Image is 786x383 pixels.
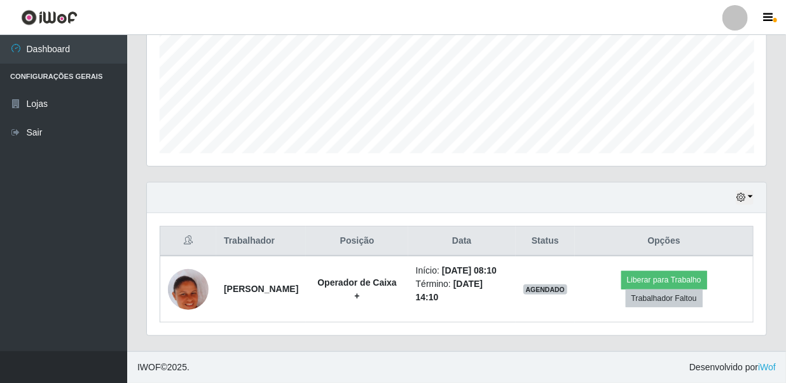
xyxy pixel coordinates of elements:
img: 1639421974212.jpeg [168,253,209,326]
th: Trabalhador [216,226,306,256]
th: Posição [306,226,408,256]
strong: Operador de Caixa + [317,277,397,301]
time: [DATE] 08:10 [442,265,497,275]
button: Liberar para Trabalho [621,271,707,289]
span: IWOF [137,362,161,372]
button: Trabalhador Faltou [626,289,703,307]
li: Início: [416,264,508,277]
li: Término: [416,277,508,304]
strong: [PERSON_NAME] [224,284,298,294]
th: Data [408,226,516,256]
span: © 2025 . [137,361,190,374]
img: CoreUI Logo [21,10,78,25]
th: Opções [575,226,753,256]
th: Status [516,226,576,256]
span: Desenvolvido por [689,361,776,374]
a: iWof [758,362,776,372]
span: AGENDADO [523,284,568,295]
